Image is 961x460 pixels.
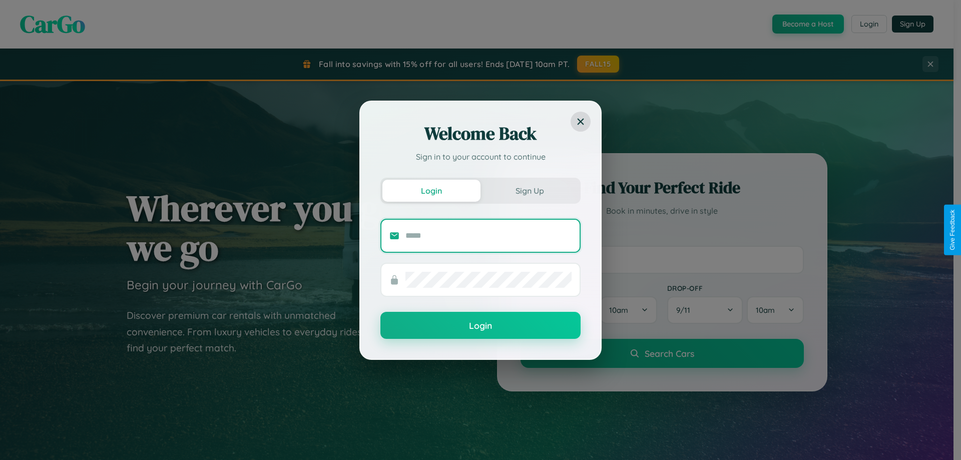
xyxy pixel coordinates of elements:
[480,180,579,202] button: Sign Up
[380,151,581,163] p: Sign in to your account to continue
[380,122,581,146] h2: Welcome Back
[380,312,581,339] button: Login
[949,210,956,250] div: Give Feedback
[382,180,480,202] button: Login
